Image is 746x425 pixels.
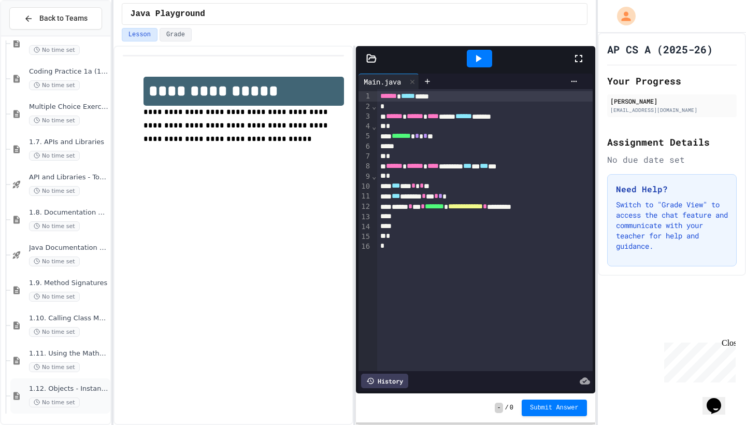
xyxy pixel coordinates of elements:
div: 6 [358,141,371,151]
div: My Account [606,4,638,28]
button: Back to Teams [9,7,102,30]
span: Submit Answer [530,404,579,412]
span: API and Libraries - Topic 1.7 [29,173,108,182]
span: 0 [510,404,513,412]
h3: Need Help? [616,183,728,195]
span: 1.12. Objects - Instances of Classes [29,385,108,393]
span: No time set [29,398,80,407]
div: 9 [358,172,371,181]
h2: Assignment Details [607,135,737,149]
div: [EMAIL_ADDRESS][DOMAIN_NAME] [610,106,734,114]
span: No time set [29,362,80,372]
span: Coding Practice 1a (1.1-1.6) [29,67,108,76]
span: Java Documentation with Comments - Topic 1.8 [29,244,108,252]
span: No time set [29,151,80,161]
div: 11 [358,191,371,202]
div: 5 [358,131,371,141]
span: 1.7. APIs and Libraries [29,138,108,147]
span: 1.8. Documentation with Comments and Preconditions [29,208,108,217]
div: 15 [358,232,371,242]
span: - [495,403,503,413]
div: 13 [358,212,371,222]
span: 1.10. Calling Class Methods [29,314,108,323]
h2: Your Progress [607,74,737,88]
h1: AP CS A (2025-26) [607,42,713,56]
div: 4 [358,121,371,131]
button: Grade [160,28,192,41]
span: No time set [29,221,80,231]
div: Chat with us now!Close [4,4,71,66]
div: 8 [358,161,371,172]
p: Switch to "Grade View" to access the chat feature and communicate with your teacher for help and ... [616,200,728,251]
span: No time set [29,116,80,125]
div: [PERSON_NAME] [610,96,734,106]
div: 14 [358,222,371,232]
span: Fold line [371,122,377,131]
span: No time set [29,80,80,90]
span: Fold line [371,102,377,110]
div: No due date set [607,153,737,166]
span: 1.9. Method Signatures [29,279,108,288]
button: Submit Answer [522,400,587,416]
span: Java Playground [131,8,205,20]
div: 1 [358,91,371,102]
div: Main.java [358,74,419,89]
span: No time set [29,292,80,302]
span: / [505,404,509,412]
span: No time set [29,257,80,266]
span: Multiple Choice Exercises for Unit 1a (1.1-1.6) [29,103,108,111]
div: 3 [358,111,371,122]
span: No time set [29,327,80,337]
span: No time set [29,45,80,55]
span: 1.11. Using the Math Class [29,349,108,358]
div: Main.java [358,76,406,87]
div: History [361,374,408,388]
iframe: chat widget [660,338,736,382]
div: 12 [358,202,371,212]
div: 2 [358,102,371,111]
button: Lesson [122,28,157,41]
div: 7 [358,151,371,161]
iframe: chat widget [702,384,736,415]
div: 10 [358,181,371,192]
div: 16 [358,242,371,251]
span: Back to Teams [39,13,88,24]
span: No time set [29,186,80,196]
span: Fold line [371,172,377,180]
